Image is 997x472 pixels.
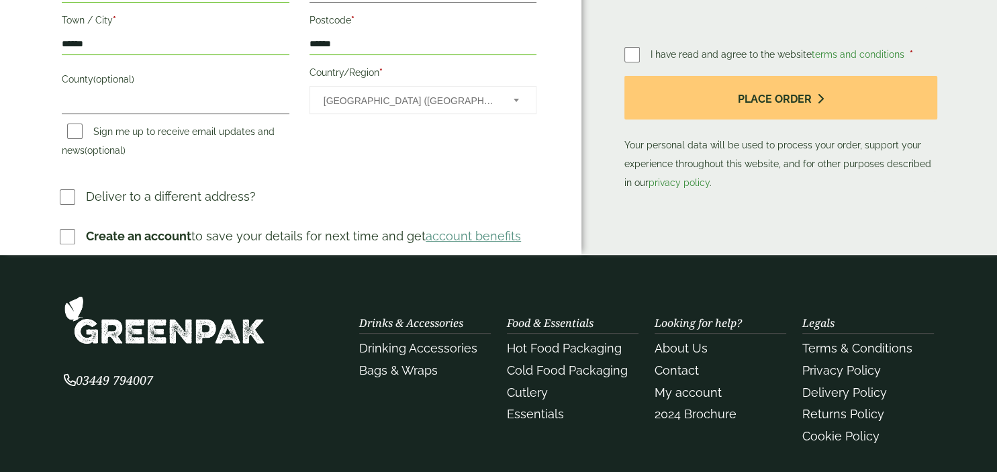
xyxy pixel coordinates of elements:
[62,70,289,93] label: County
[93,74,134,85] span: (optional)
[507,341,622,355] a: Hot Food Packaging
[86,227,521,245] p: to save your details for next time and get
[310,11,537,34] label: Postcode
[64,295,265,344] img: GreenPak Supplies
[359,341,477,355] a: Drinking Accessories
[802,429,880,443] a: Cookie Policy
[64,372,153,388] span: 03449 794007
[324,87,496,115] span: United Kingdom (UK)
[802,341,912,355] a: Terms & Conditions
[507,363,628,377] a: Cold Food Packaging
[802,385,887,399] a: Delivery Policy
[85,145,126,156] span: (optional)
[910,49,913,60] abbr: required
[655,341,708,355] a: About Us
[62,11,289,34] label: Town / City
[507,407,564,421] a: Essentials
[86,229,191,243] strong: Create an account
[624,76,937,192] p: Your personal data will be used to process your order, support your experience throughout this we...
[86,187,256,205] p: Deliver to a different address?
[64,375,153,387] a: 03449 794007
[507,385,548,399] a: Cutlery
[655,385,722,399] a: My account
[113,15,116,26] abbr: required
[651,49,907,60] span: I have read and agree to the website
[310,63,537,86] label: Country/Region
[359,363,438,377] a: Bags & Wraps
[62,126,275,160] label: Sign me up to receive email updates and news
[351,15,354,26] abbr: required
[624,76,937,120] button: Place order
[802,363,881,377] a: Privacy Policy
[812,49,904,60] a: terms and conditions
[649,177,710,188] a: privacy policy
[310,86,537,114] span: Country/Region
[655,363,699,377] a: Contact
[426,229,521,243] a: account benefits
[655,407,737,421] a: 2024 Brochure
[379,67,383,78] abbr: required
[67,124,83,139] input: Sign me up to receive email updates and news(optional)
[802,407,884,421] a: Returns Policy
